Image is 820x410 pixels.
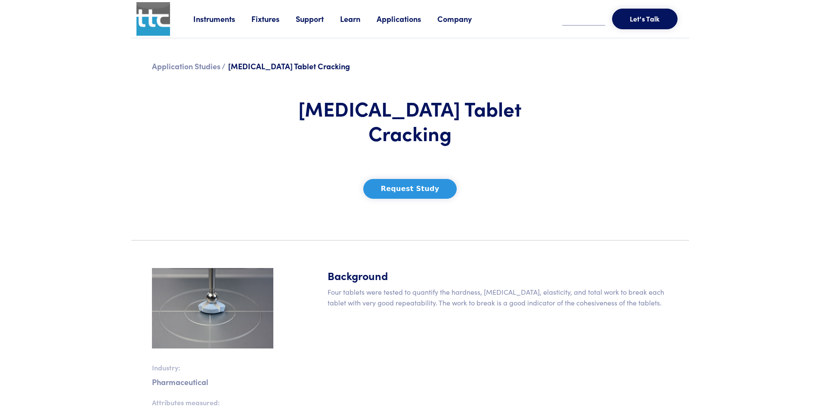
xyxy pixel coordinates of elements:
[296,13,340,24] a: Support
[152,397,273,408] p: Attributes measured:
[363,179,457,199] button: Request Study
[193,13,251,24] a: Instruments
[340,13,377,24] a: Learn
[377,13,437,24] a: Applications
[328,287,668,308] p: Four tablets were tested to quantify the hardness, [MEDICAL_DATA], elasticity, and total work to ...
[228,61,350,71] span: [MEDICAL_DATA] Tablet Cracking
[284,96,537,145] h1: [MEDICAL_DATA] Tablet Cracking
[152,362,273,373] p: Industry:
[136,2,170,36] img: ttc_logo_1x1_v1.0.png
[152,380,273,383] p: Pharmaceutical
[251,13,296,24] a: Fixtures
[328,268,668,283] h5: Background
[437,13,488,24] a: Company
[612,9,678,29] button: Let's Talk
[152,61,226,71] a: Application Studies /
